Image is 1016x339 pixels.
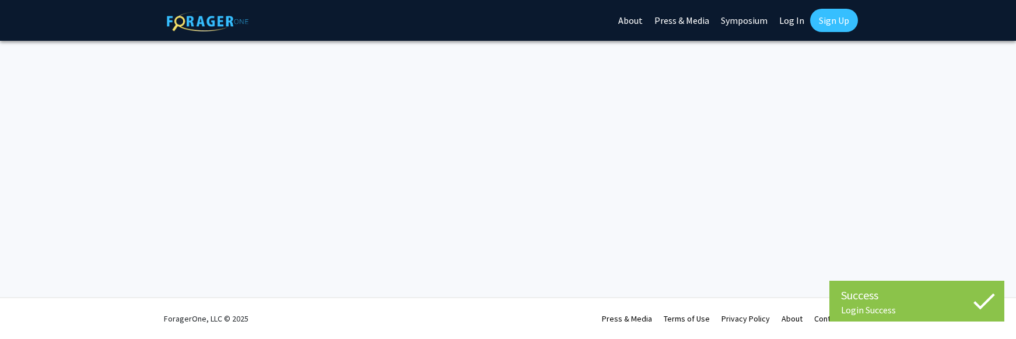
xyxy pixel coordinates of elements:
a: About [782,313,803,324]
div: ForagerOne, LLC © 2025 [164,298,248,339]
a: Sign Up [810,9,858,32]
a: Privacy Policy [721,313,770,324]
img: ForagerOne Logo [167,11,248,31]
a: Press & Media [602,313,652,324]
a: Contact Us [814,313,852,324]
div: Success [841,287,993,304]
a: Terms of Use [664,313,710,324]
div: Login Success [841,304,993,316]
